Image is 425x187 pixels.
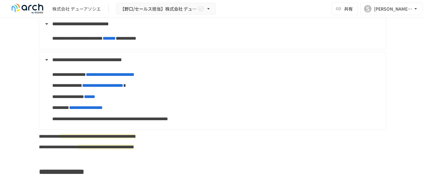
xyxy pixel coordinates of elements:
[360,2,423,15] button: S[PERSON_NAME][EMAIL_ADDRESS][DOMAIN_NAME]
[116,3,216,15] button: 【野口/セールス担当】株式会社 デューアソシエ様_初期設定サポート
[374,5,413,13] div: [PERSON_NAME][EMAIL_ADDRESS][DOMAIN_NAME]
[120,5,197,13] span: 【野口/セールス担当】株式会社 デューアソシエ様_初期設定サポート
[7,4,47,14] img: logo-default@2x-9cf2c760.svg
[364,5,371,12] div: S
[344,5,353,12] span: 共有
[52,6,101,12] div: 株式会社 デューアソシエ
[332,2,358,15] button: 共有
